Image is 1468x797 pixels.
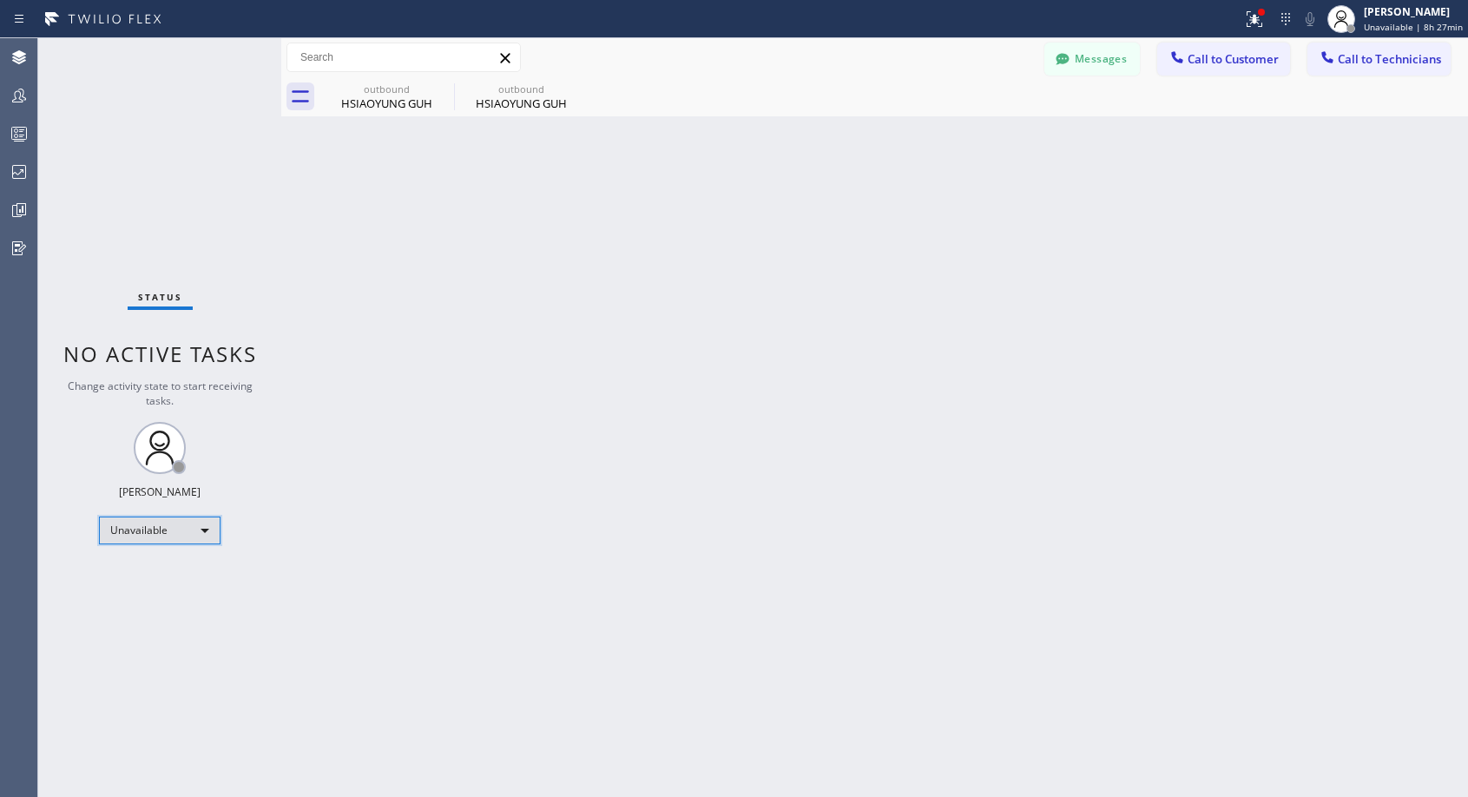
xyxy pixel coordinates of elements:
button: Messages [1044,43,1140,76]
div: HSIAOYUNG GUH [321,77,452,116]
div: outbound [321,82,452,96]
span: Call to Customer [1188,51,1279,67]
div: [PERSON_NAME] [1364,4,1463,19]
span: Unavailable | 8h 27min [1364,21,1463,33]
button: Call to Customer [1157,43,1290,76]
div: HSIAOYUNG GUH [321,96,452,111]
div: [PERSON_NAME] [119,484,201,499]
div: Unavailable [99,517,221,544]
div: HSIAOYUNG GUH [456,77,587,116]
div: outbound [456,82,587,96]
button: Mute [1298,7,1322,31]
span: Status [138,291,182,303]
div: HSIAOYUNG GUH [456,96,587,111]
span: Change activity state to start receiving tasks. [68,379,253,408]
button: Call to Technicians [1307,43,1451,76]
input: Search [287,43,520,71]
span: Call to Technicians [1338,51,1441,67]
span: No active tasks [63,339,257,368]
